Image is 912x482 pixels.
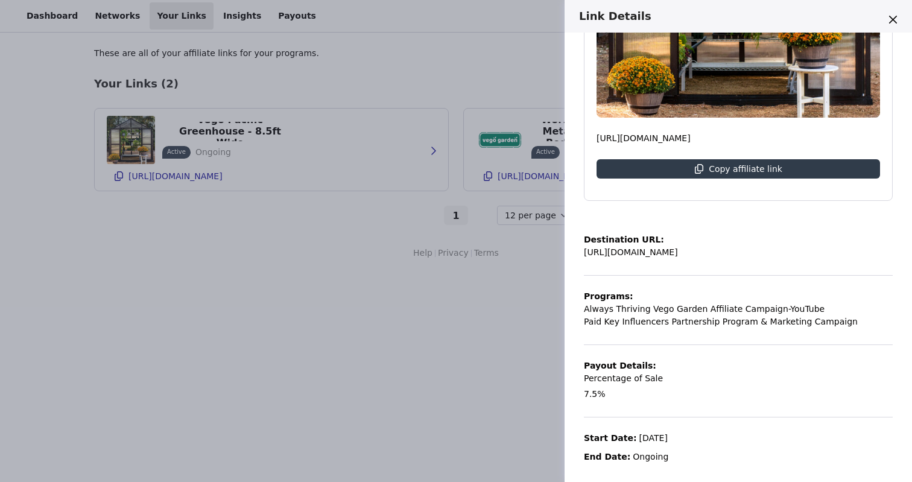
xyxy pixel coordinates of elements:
p: Start Date: [584,432,637,445]
p: [URL][DOMAIN_NAME] [584,246,678,259]
h3: Link Details [579,10,882,23]
button: Copy affiliate link [597,159,880,179]
p: Percentage of Sale [584,372,663,385]
p: Ongoing [633,451,668,463]
p: Paid Key Influencers Partnership Program & Marketing Campaign [584,316,858,328]
p: [DATE] [639,432,668,445]
p: [URL][DOMAIN_NAME] [597,132,880,145]
p: Always Thriving Vego Garden Affiliate Campaign-YouTube [584,303,858,316]
button: Close [883,10,902,29]
p: Copy affiliate link [709,164,782,174]
p: Payout Details: [584,360,663,372]
p: Destination URL: [584,233,678,246]
p: Programs: [584,290,858,303]
p: 7.5% [584,388,606,401]
p: End Date: [584,451,630,463]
